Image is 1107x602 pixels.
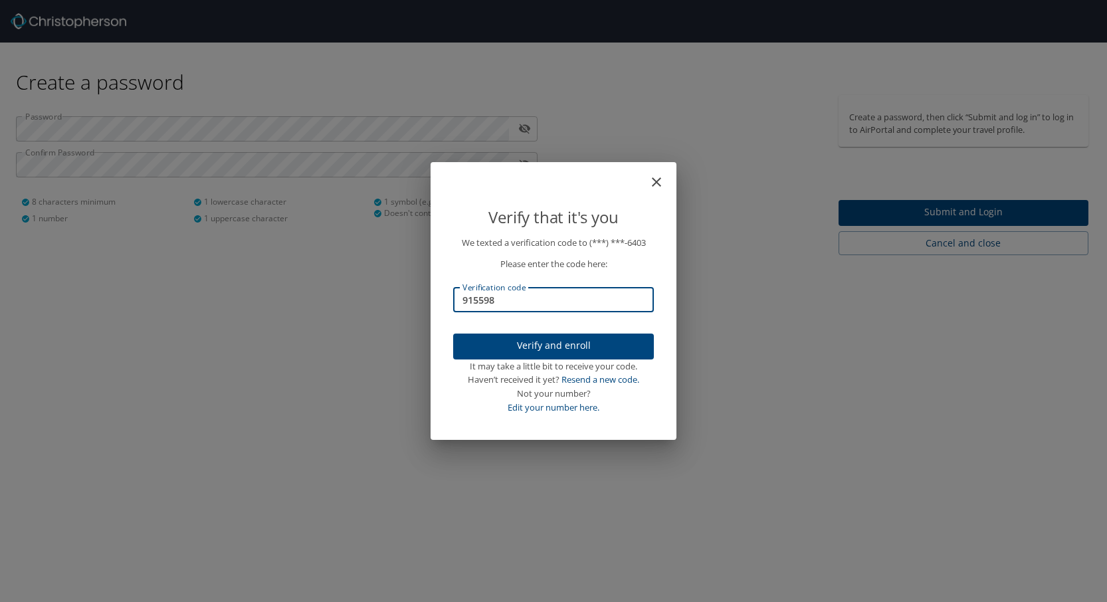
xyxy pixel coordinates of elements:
[508,401,599,413] a: Edit your number here.
[453,205,654,230] p: Verify that it's you
[453,236,654,250] p: We texted a verification code to (***) ***- 6403
[453,257,654,271] p: Please enter the code here:
[655,167,671,183] button: close
[453,387,654,401] div: Not your number?
[561,373,639,385] a: Resend a new code.
[453,334,654,359] button: Verify and enroll
[453,373,654,387] div: Haven’t received it yet?
[464,338,643,354] span: Verify and enroll
[453,359,654,373] div: It may take a little bit to receive your code.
